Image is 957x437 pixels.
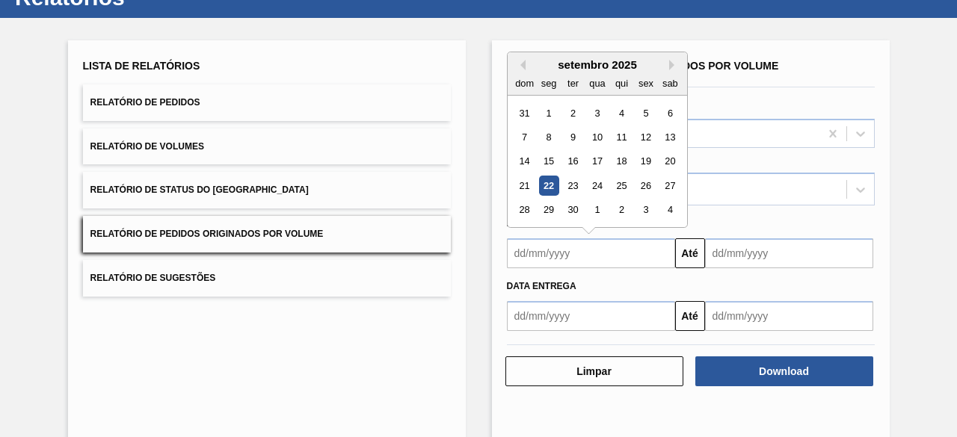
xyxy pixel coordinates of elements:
[587,103,607,123] div: Choose quarta-feira, 3 de setembro de 2025
[83,172,451,208] button: Relatório de Status do [GEOGRAPHIC_DATA]
[538,73,558,93] div: seg
[90,185,309,195] span: Relatório de Status do [GEOGRAPHIC_DATA]
[90,141,204,152] span: Relatório de Volumes
[587,127,607,147] div: Choose quarta-feira, 10 de setembro de 2025
[514,103,535,123] div: Choose domingo, 31 de agosto de 2025
[538,152,558,172] div: Choose segunda-feira, 15 de setembro de 2025
[90,229,324,239] span: Relatório de Pedidos Originados por Volume
[90,97,200,108] span: Relatório de Pedidos
[611,103,631,123] div: Choose quinta-feira, 4 de setembro de 2025
[507,238,675,268] input: dd/mm/yyyy
[611,152,631,172] div: Choose quinta-feira, 18 de setembro de 2025
[705,301,873,331] input: dd/mm/yyyy
[514,200,535,220] div: Choose domingo, 28 de setembro de 2025
[538,103,558,123] div: Choose segunda-feira, 1 de setembro de 2025
[636,152,656,172] div: Choose sexta-feira, 19 de setembro de 2025
[562,176,582,196] div: Choose terça-feira, 23 de setembro de 2025
[505,356,683,386] button: Limpar
[538,127,558,147] div: Choose segunda-feira, 8 de setembro de 2025
[562,73,582,93] div: ter
[83,84,451,121] button: Relatório de Pedidos
[611,200,631,220] div: Choose quinta-feira, 2 de outubro de 2025
[611,73,631,93] div: qui
[636,103,656,123] div: Choose sexta-feira, 5 de setembro de 2025
[659,103,680,123] div: Choose sábado, 6 de setembro de 2025
[514,176,535,196] div: Choose domingo, 21 de setembro de 2025
[659,200,680,220] div: Choose sábado, 4 de outubro de 2025
[514,152,535,172] div: Choose domingo, 14 de setembro de 2025
[659,73,680,93] div: sab
[705,238,873,268] input: dd/mm/yyyy
[538,200,558,220] div: Choose segunda-feira, 29 de setembro de 2025
[562,103,582,123] div: Choose terça-feira, 2 de setembro de 2025
[659,176,680,196] div: Choose sábado, 27 de setembro de 2025
[83,128,451,165] button: Relatório de Volumes
[512,101,682,222] div: month 2025-09
[675,301,705,331] button: Até
[514,73,535,93] div: dom
[508,58,687,71] div: setembro 2025
[587,176,607,196] div: Choose quarta-feira, 24 de setembro de 2025
[83,260,451,297] button: Relatório de Sugestões
[695,356,873,386] button: Download
[507,301,675,331] input: dd/mm/yyyy
[562,127,582,147] div: Choose terça-feira, 9 de setembro de 2025
[611,127,631,147] div: Choose quinta-feira, 11 de setembro de 2025
[83,216,451,252] button: Relatório de Pedidos Originados por Volume
[515,60,526,70] button: Previous Month
[562,200,582,220] div: Choose terça-feira, 30 de setembro de 2025
[636,73,656,93] div: sex
[659,152,680,172] div: Choose sábado, 20 de setembro de 2025
[83,60,200,72] span: Lista de Relatórios
[562,152,582,172] div: Choose terça-feira, 16 de setembro de 2025
[611,176,631,196] div: Choose quinta-feira, 25 de setembro de 2025
[538,176,558,196] div: Choose segunda-feira, 22 de setembro de 2025
[636,127,656,147] div: Choose sexta-feira, 12 de setembro de 2025
[514,127,535,147] div: Choose domingo, 7 de setembro de 2025
[636,176,656,196] div: Choose sexta-feira, 26 de setembro de 2025
[636,200,656,220] div: Choose sexta-feira, 3 de outubro de 2025
[507,281,576,291] span: Data entrega
[675,238,705,268] button: Até
[587,73,607,93] div: qua
[587,152,607,172] div: Choose quarta-feira, 17 de setembro de 2025
[659,127,680,147] div: Choose sábado, 13 de setembro de 2025
[669,60,680,70] button: Next Month
[587,200,607,220] div: Choose quarta-feira, 1 de outubro de 2025
[90,273,216,283] span: Relatório de Sugestões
